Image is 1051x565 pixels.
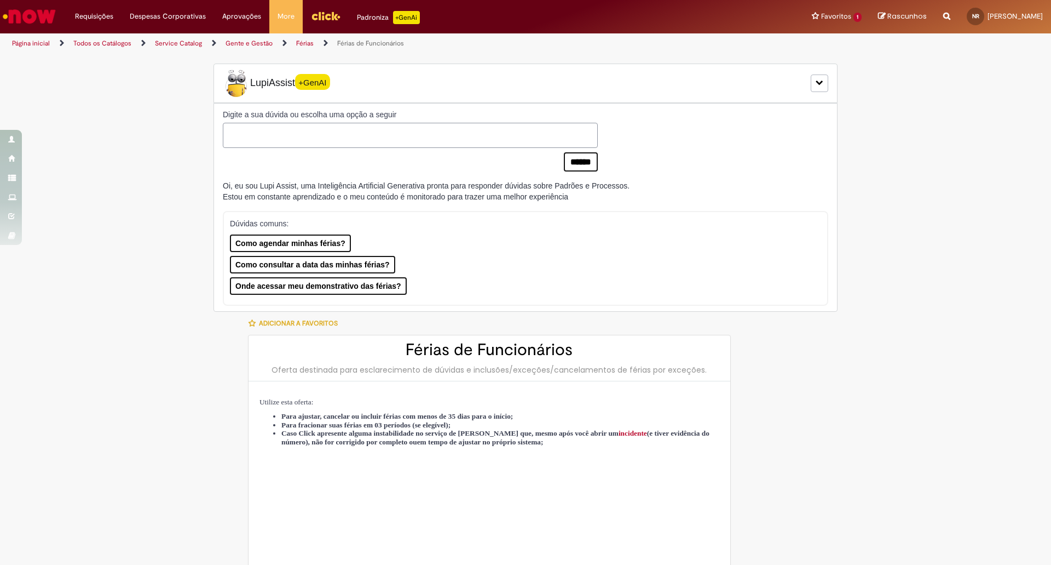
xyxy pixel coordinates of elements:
img: Lupi [223,70,250,97]
h2: Férias de Funcionários [259,341,719,359]
img: click_logo_yellow_360x200.png [311,8,340,24]
span: Para ajustar, cancelar ou incluir férias com menos de 35 dias para o início; [281,412,513,420]
div: LupiLupiAssist+GenAI [213,64,838,103]
span: [PERSON_NAME] [988,12,1043,21]
p: Dúvidas comuns: [230,218,806,229]
button: Como consultar a data das minhas férias? [230,256,395,273]
span: Caso Click apresente alguma instabilidade no serviço de [PERSON_NAME] que, mesmo após você abrir ... [281,429,709,446]
a: Todos os Catálogos [73,39,131,48]
span: Despesas Corporativas [130,11,206,22]
span: Utilize esta oferta: [259,398,313,406]
span: Rascunhos [887,11,927,21]
a: Página inicial [12,39,50,48]
span: Requisições [75,11,113,22]
a: incidente [619,429,647,437]
span: NR [972,13,979,20]
span: Para fracionar suas férias em 03 períodos (se elegível); [281,421,451,429]
span: More [278,11,294,22]
a: Rascunhos [878,12,927,22]
span: +GenAI [295,74,330,90]
strong: em tempo de ajustar no próprio sistema; [417,438,544,446]
span: 1 [853,13,862,22]
span: Adicionar a Favoritos [259,319,338,328]
span: Aprovações [222,11,261,22]
a: Férias [296,39,314,48]
ul: Trilhas de página [8,33,692,54]
div: Padroniza [357,11,420,24]
a: Service Catalog [155,39,202,48]
div: Oferta destinada para esclarecimento de dúvidas e inclusões/exceções/cancelamentos de férias por ... [259,364,719,375]
div: Oi, eu sou Lupi Assist, uma Inteligência Artificial Generativa pronta para responder dúvidas sobr... [223,180,630,202]
p: +GenAi [393,11,420,24]
span: LupiAssist [223,70,330,97]
button: Adicionar a Favoritos [248,312,344,335]
button: Onde acessar meu demonstrativo das férias? [230,277,407,295]
img: ServiceNow [1,5,57,27]
button: Como agendar minhas férias? [230,235,351,252]
a: Férias de Funcionários [337,39,404,48]
label: Digite a sua dúvida ou escolha uma opção a seguir [223,109,598,120]
a: Gente e Gestão [226,39,273,48]
span: Favoritos [821,11,851,22]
